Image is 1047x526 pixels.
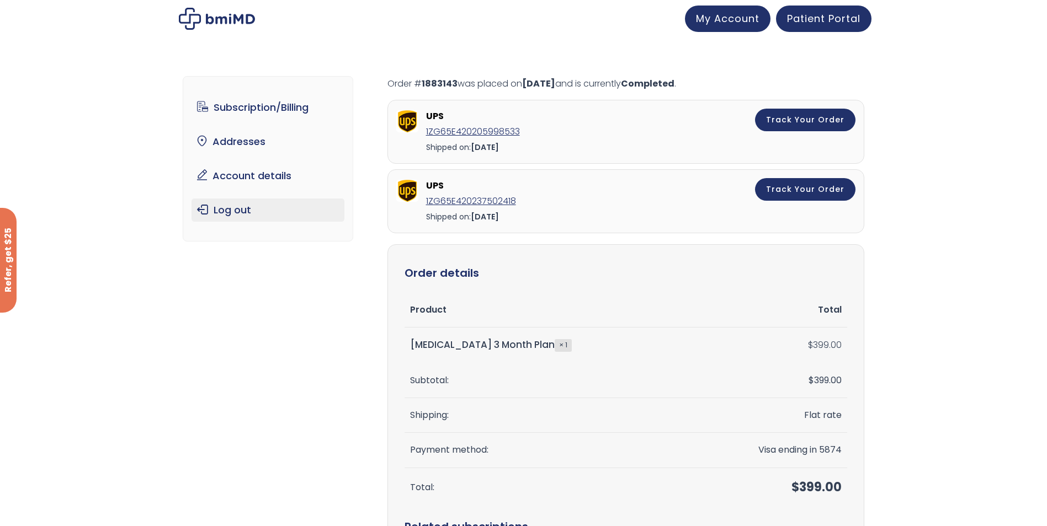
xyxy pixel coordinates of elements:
[405,398,691,433] th: Shipping:
[690,293,847,328] th: Total
[690,398,847,433] td: Flat rate
[422,77,458,90] mark: 1883143
[426,195,516,207] a: 1ZG65E420237502418
[522,77,555,90] mark: [DATE]
[192,130,344,153] a: Addresses
[755,109,855,131] a: Track Your Order
[809,374,814,387] span: $
[192,96,344,119] a: Subscription/Billing
[791,479,842,496] span: 399.00
[791,479,799,496] span: $
[426,125,520,138] a: 1ZG65E420205998533
[808,339,813,351] span: $
[192,198,344,222] a: Log out
[179,8,255,30] img: My account
[809,374,842,387] span: 399.00
[387,76,864,92] p: Order # was placed on and is currently .
[426,109,630,124] strong: UPS
[426,139,633,155] div: Shipped on:
[555,339,572,351] strong: × 1
[776,6,871,32] a: Patient Portal
[405,433,691,468] th: Payment method:
[690,433,847,468] td: Visa ending in 5874
[405,328,691,363] td: [MEDICAL_DATA] 3 Month Plan
[183,76,353,241] nav: Account pages
[471,211,499,222] strong: [DATE]
[426,178,630,194] strong: UPS
[405,261,847,285] h2: Order details
[396,180,418,202] img: ups.png
[696,12,759,25] span: My Account
[787,12,860,25] span: Patient Portal
[808,339,842,351] bdi: 399.00
[396,110,418,132] img: ups.png
[621,77,674,90] mark: Completed
[405,468,691,507] th: Total:
[755,178,855,201] a: Track Your Order
[426,209,633,224] div: Shipped on:
[192,164,344,187] a: Account details
[471,142,499,153] strong: [DATE]
[405,293,691,328] th: Product
[405,363,691,398] th: Subtotal:
[685,6,770,32] a: My Account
